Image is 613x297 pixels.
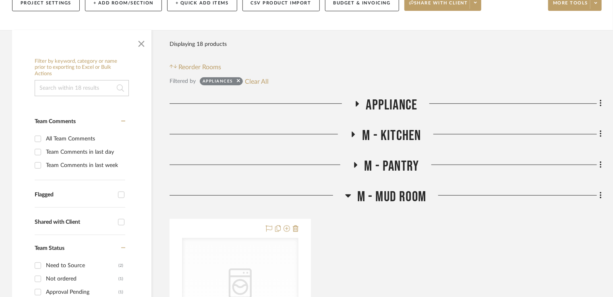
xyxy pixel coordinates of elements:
[46,272,118,285] div: Not ordered
[35,119,76,124] span: Team Comments
[366,97,418,114] span: Appliance
[35,192,114,198] div: Flagged
[35,80,129,96] input: Search within 18 results
[35,245,64,251] span: Team Status
[245,76,269,87] button: Clear All
[362,127,421,144] span: M - Kitchen
[118,259,123,272] div: (2)
[35,219,114,226] div: Shared with Client
[46,132,123,145] div: All Team Comments
[170,36,227,52] div: Displaying 18 products
[46,159,123,172] div: Team Comments in last week
[133,34,149,50] button: Close
[118,272,123,285] div: (1)
[46,146,123,159] div: Team Comments in last day
[170,62,222,72] button: Reorder Rooms
[170,77,196,86] div: Filtered by
[357,188,426,206] span: M - Mud Room
[35,58,129,77] h6: Filter by keyword, category or name prior to exporting to Excel or Bulk Actions
[364,158,419,175] span: M - Pantry
[46,259,118,272] div: Need to Source
[203,78,233,87] div: Appliances
[179,62,222,72] span: Reorder Rooms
